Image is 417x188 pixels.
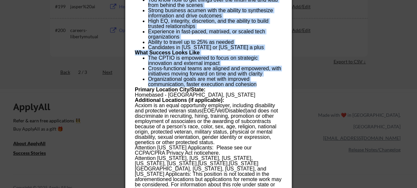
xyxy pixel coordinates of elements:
b: Additional Locations (if applicable): [135,97,224,103]
li: Organizational goals are met with improved communication, faster execution and cohesion [148,77,282,87]
span: [US_STATE][GEOGRAPHIC_DATA] [135,161,258,172]
li: Strong business acumen with the ability to synthesize information and drive outcomes [148,8,282,18]
li: Cross-functional teams are aligned and empowered, with initiatives moving forward on time and wit... [148,66,282,77]
b: What Success Looks Like [135,50,200,55]
li: Experience in fast-paced, matrixed, or scaled tech organizations [148,29,282,40]
b: Primary Location City/State: [135,87,205,92]
span: Acxiom is an equal opportunity employer, including disability and protected veteran status and do... [135,103,278,145]
span: locations [173,176,195,182]
li: The CPTIO is empowered to focus on strategic innovation and external impact [148,55,282,66]
li: Candidates in [US_STATE] or [US_STATE] a plus [148,45,282,50]
span: [US_STATE], [198,161,229,166]
a: here [208,150,219,156]
li: Ability to travel up to 25% as needed [148,40,282,45]
li: High EQ, integrity, discretion, and the ability to build trusted relationships [148,18,282,29]
span: (EOE/Vet/Disabled) [202,108,248,113]
span: Attention [US_STATE] Applicants: Please see our CCPA/CPRA Privacy Act notice . [135,145,252,156]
